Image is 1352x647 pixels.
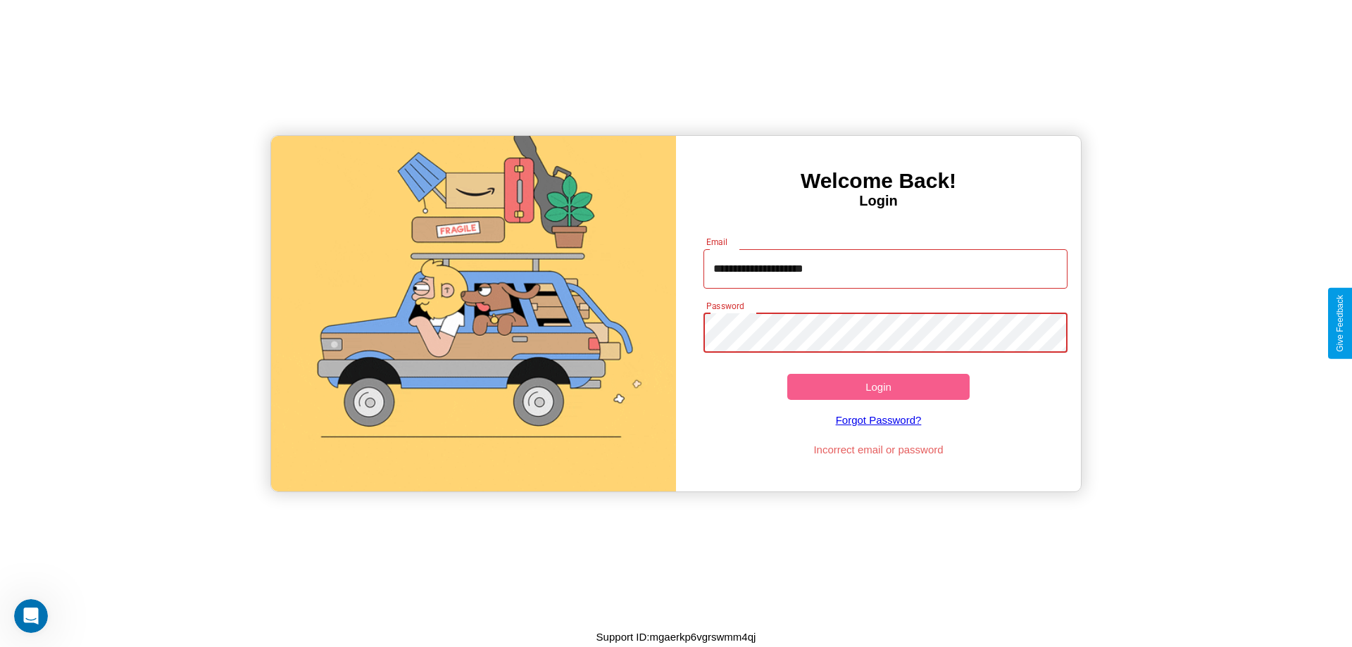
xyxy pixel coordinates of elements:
button: Login [787,374,970,400]
p: Incorrect email or password [696,440,1061,459]
img: gif [271,136,676,491]
div: Give Feedback [1335,295,1345,352]
h3: Welcome Back! [676,169,1081,193]
label: Email [706,236,728,248]
a: Forgot Password? [696,400,1061,440]
label: Password [706,300,744,312]
p: Support ID: mgaerkp6vgrswmm4qj [596,627,756,646]
h4: Login [676,193,1081,209]
iframe: Intercom live chat [14,599,48,633]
